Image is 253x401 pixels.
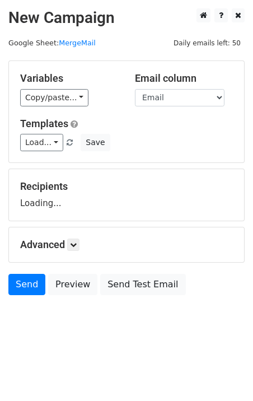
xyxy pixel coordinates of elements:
[170,39,245,47] a: Daily emails left: 50
[59,39,96,47] a: MergeMail
[100,274,185,295] a: Send Test Email
[20,180,233,193] h5: Recipients
[48,274,97,295] a: Preview
[20,89,88,106] a: Copy/paste...
[8,8,245,27] h2: New Campaign
[20,72,118,85] h5: Variables
[170,37,245,49] span: Daily emails left: 50
[81,134,110,151] button: Save
[20,239,233,251] h5: Advanced
[20,134,63,151] a: Load...
[20,180,233,209] div: Loading...
[135,72,233,85] h5: Email column
[8,274,45,295] a: Send
[8,39,96,47] small: Google Sheet:
[20,118,68,129] a: Templates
